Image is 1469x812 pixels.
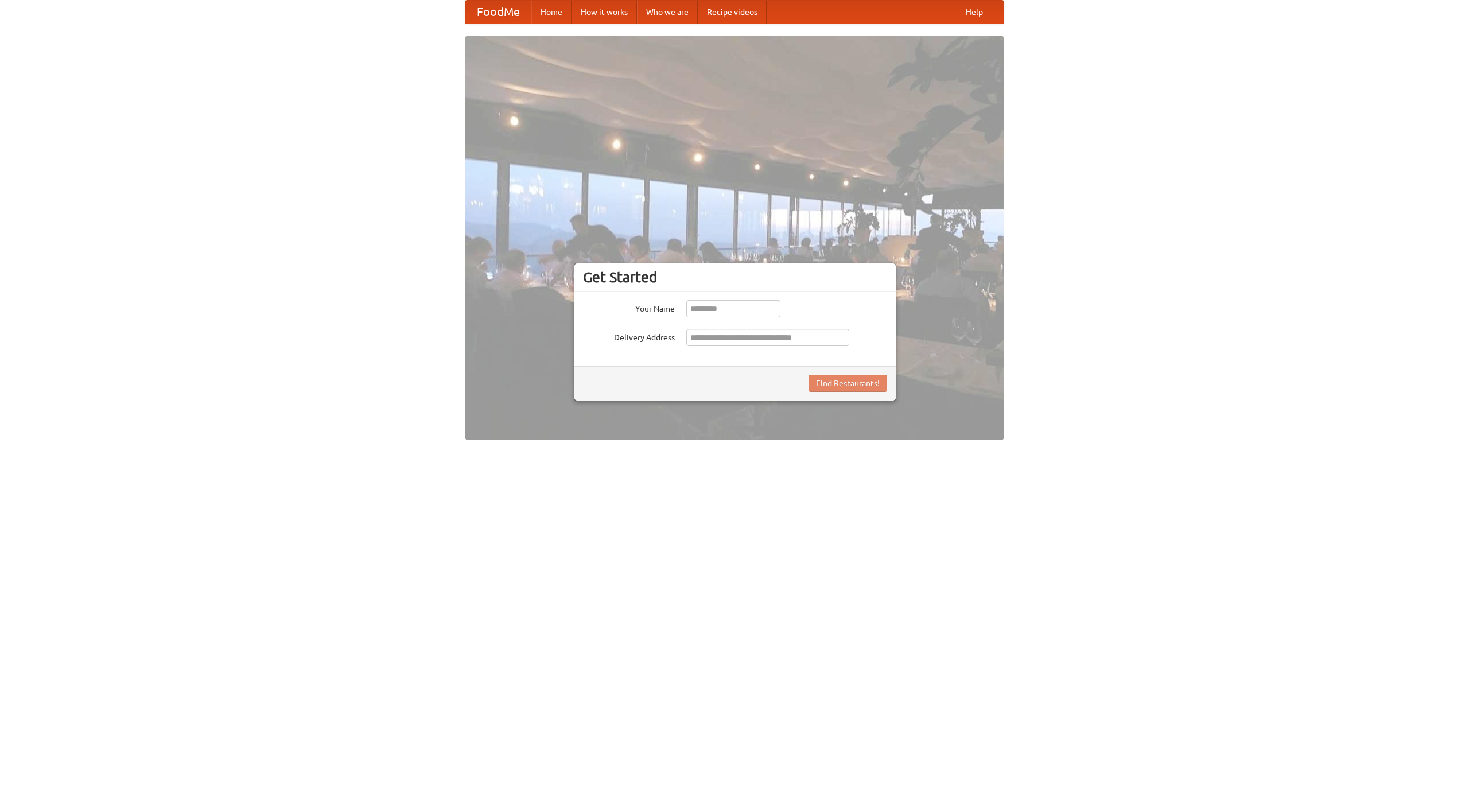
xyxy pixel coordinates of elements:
a: Who we are [637,1,698,24]
label: Delivery Address [583,329,675,343]
a: How it works [572,1,637,24]
a: Help [957,1,992,24]
a: Home [531,1,572,24]
label: Your Name [583,300,675,314]
a: FoodMe [465,1,531,24]
a: Recipe videos [698,1,767,24]
button: Find Restaurants! [809,375,887,392]
h3: Get Started [583,269,887,286]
